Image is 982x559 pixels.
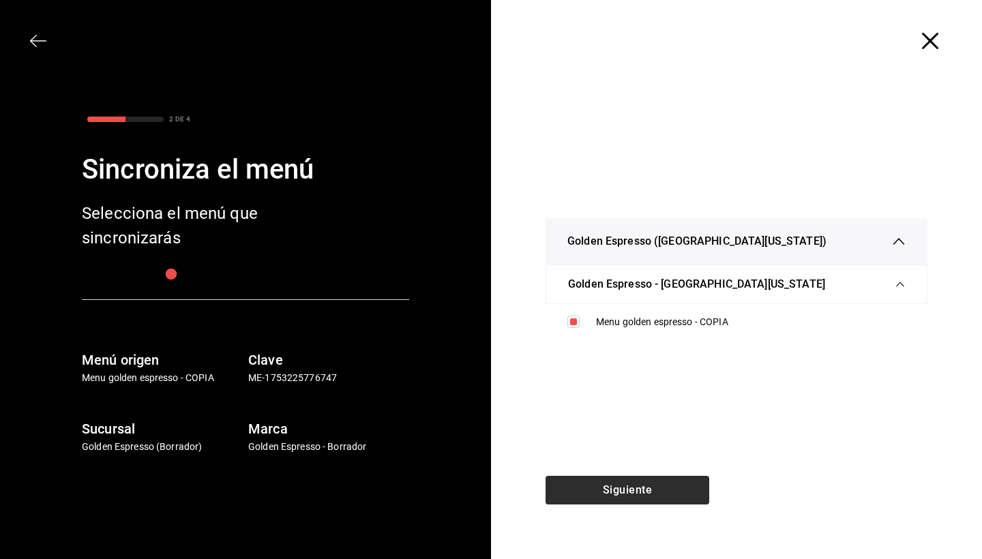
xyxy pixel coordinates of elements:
h6: Sucursal [82,418,243,440]
p: Golden Espresso (Borrador) [82,440,243,454]
p: ME-1753225776747 [248,371,409,385]
div: Sincroniza el menú [82,149,409,190]
span: Golden Espresso ([GEOGRAPHIC_DATA][US_STATE]) [567,233,827,250]
div: Menu golden espresso - COPIA [596,315,906,329]
div: Selecciona el menú que sincronizarás [82,201,300,250]
h6: Menú origen [82,349,243,371]
p: Golden Espresso - Borrador [248,440,409,454]
p: Menu golden espresso - COPIA [82,371,243,385]
h6: Clave [248,349,409,371]
div: 2 DE 4 [169,114,190,124]
span: Golden Espresso - [GEOGRAPHIC_DATA][US_STATE] [568,276,825,292]
button: Siguiente [546,476,709,504]
h6: Marca [248,418,409,440]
